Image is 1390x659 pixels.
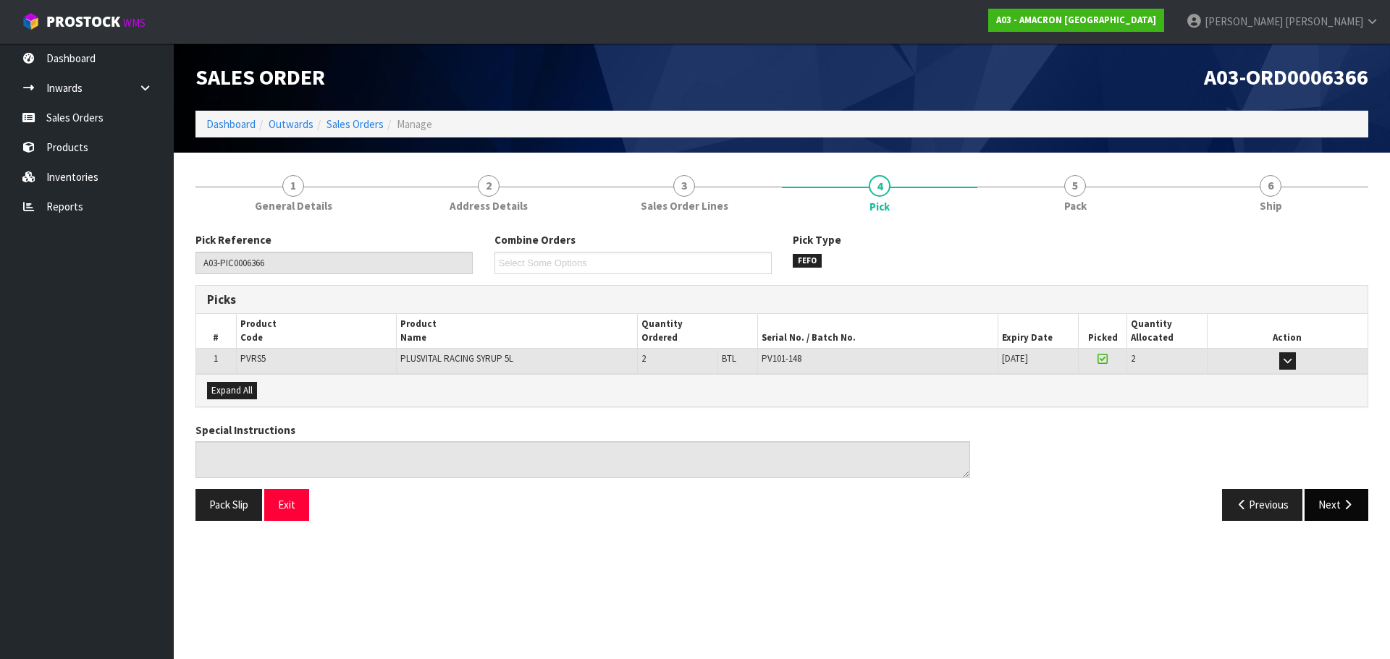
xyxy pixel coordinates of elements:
[673,175,695,197] span: 3
[327,117,384,131] a: Sales Orders
[996,14,1156,26] strong: A03 - AMACRON [GEOGRAPHIC_DATA]
[1127,314,1208,348] th: Quantity Allocated
[22,12,40,30] img: cube-alt.png
[211,384,253,396] span: Expand All
[998,314,1079,348] th: Expiry Date
[637,314,757,348] th: Quantity Ordered
[762,352,801,365] span: PV101-148
[196,314,236,348] th: #
[255,198,332,213] span: General Details
[397,117,432,131] span: Manage
[1260,175,1281,197] span: 6
[793,232,841,247] label: Pick Type
[240,352,266,365] span: PVRS5
[1088,331,1118,344] span: Picked
[1285,14,1363,28] span: [PERSON_NAME]
[195,63,325,90] span: Sales Order
[214,352,218,365] span: 1
[123,16,146,30] small: WMS
[641,352,646,365] span: 2
[269,117,313,131] a: Outwards
[1205,14,1283,28] span: [PERSON_NAME]
[869,199,890,214] span: Pick
[397,314,637,348] th: Product Name
[1260,198,1282,213] span: Ship
[207,293,771,307] h3: Picks
[1002,352,1028,365] span: [DATE]
[1207,314,1368,348] th: Action
[195,489,262,520] button: Pack Slip
[1131,352,1135,365] span: 2
[195,232,271,247] label: Pick Reference
[494,232,576,247] label: Combine Orders
[1204,63,1368,90] span: A03-ORD0006366
[478,175,500,197] span: 2
[195,221,1368,531] span: Pick
[46,12,120,31] span: ProStock
[236,314,397,348] th: Product Code
[195,422,295,438] label: Special Instructions
[1222,489,1303,520] button: Previous
[450,198,528,213] span: Address Details
[282,175,304,197] span: 1
[722,352,736,365] span: BTL
[264,489,309,520] button: Exit
[757,314,998,348] th: Serial No. / Batch No.
[641,198,728,213] span: Sales Order Lines
[869,175,890,197] span: 4
[206,117,256,131] a: Dashboard
[207,382,257,399] button: Expand All
[400,352,513,365] span: PLUSVITAL RACING SYRUP 5L
[1064,198,1087,213] span: Pack
[1305,489,1368,520] button: Next
[793,254,822,268] span: FEFO
[1064,175,1086,197] span: 5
